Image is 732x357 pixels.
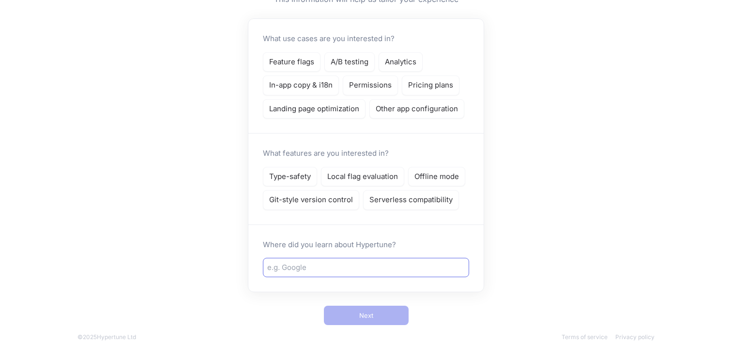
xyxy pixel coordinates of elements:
p: What features are you interested in? [263,148,389,159]
p: Local flag evaluation [327,171,398,182]
p: Where did you learn about Hypertune? [263,239,469,251]
button: Next [324,306,409,325]
p: Landing page optimization [269,104,359,115]
p: Pricing plans [408,80,453,91]
p: Git-style version control [269,194,353,206]
p: Type-safety [269,171,311,182]
input: e.g. Google [267,262,465,273]
a: Terms of service [562,333,608,341]
p: In-app copy & i18n [269,80,333,91]
p: What use cases are you interested in? [263,33,395,45]
p: Serverless compatibility [369,194,453,206]
p: Feature flags [269,57,314,68]
a: Privacy policy [615,333,655,341]
span: Next [359,312,373,318]
p: A/B testing [331,57,368,68]
p: Offline mode [414,171,459,182]
p: Other app configuration [376,104,458,115]
p: Permissions [349,80,392,91]
div: © 2025 Hypertune Ltd [77,333,136,342]
p: Analytics [385,57,416,68]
